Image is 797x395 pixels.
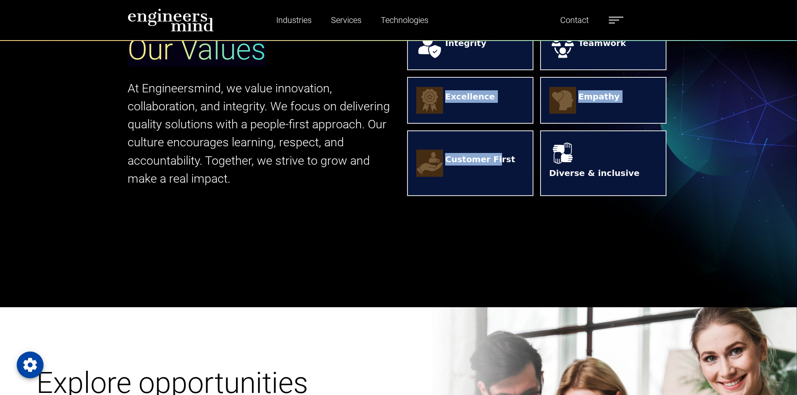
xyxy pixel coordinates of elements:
a: Services [328,10,365,30]
strong: Diverse & inclusive [549,167,640,187]
img: logos [549,87,577,114]
img: logos [549,140,577,167]
img: logo [128,8,214,32]
strong: Integrity [445,37,486,57]
p: At Engineersmind, we value innovation, collaboration, and integrity. We focus on delivering quali... [128,79,394,188]
img: logos [549,33,577,61]
strong: Customer First [445,153,515,173]
strong: Excellence [445,90,495,110]
strong: Empathy [578,90,620,110]
img: logos [416,33,443,61]
a: Technologies [377,10,432,30]
a: Contact [557,10,592,30]
a: Industries [273,10,315,30]
img: logos [416,87,443,114]
img: logos [416,150,443,177]
strong: Teamwork [578,37,626,57]
span: Our Values [128,32,266,66]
